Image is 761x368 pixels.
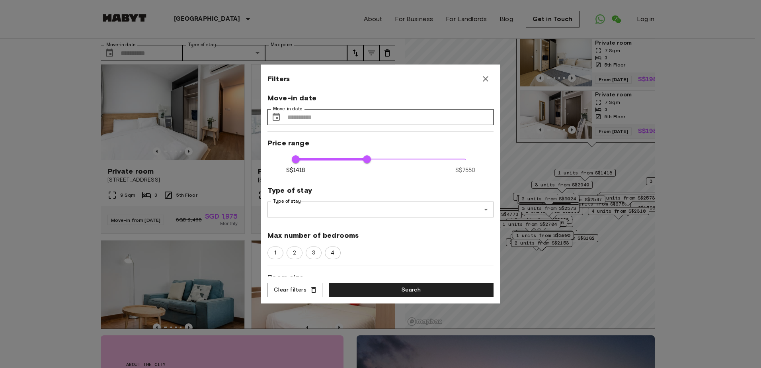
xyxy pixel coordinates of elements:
label: Move-in date [273,106,302,112]
div: 4 [325,247,341,259]
span: 1 [270,249,281,257]
div: 2 [287,247,302,259]
span: Price range [267,138,494,148]
div: 1 [267,247,283,259]
span: 3 [308,249,320,257]
span: S$1418 [286,166,306,174]
button: Clear filters [267,283,322,298]
span: Filters [267,74,290,84]
span: Type of stay [267,186,494,195]
div: 3 [306,247,322,259]
span: Max number of bedrooms [267,231,494,240]
button: Choose date [268,109,284,125]
span: Move-in date [267,93,494,103]
span: Room size [267,272,494,282]
span: S$7550 [455,166,476,174]
span: 4 [326,249,339,257]
label: Type of stay [273,198,301,205]
span: 2 [289,249,300,257]
button: Search [329,283,494,298]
